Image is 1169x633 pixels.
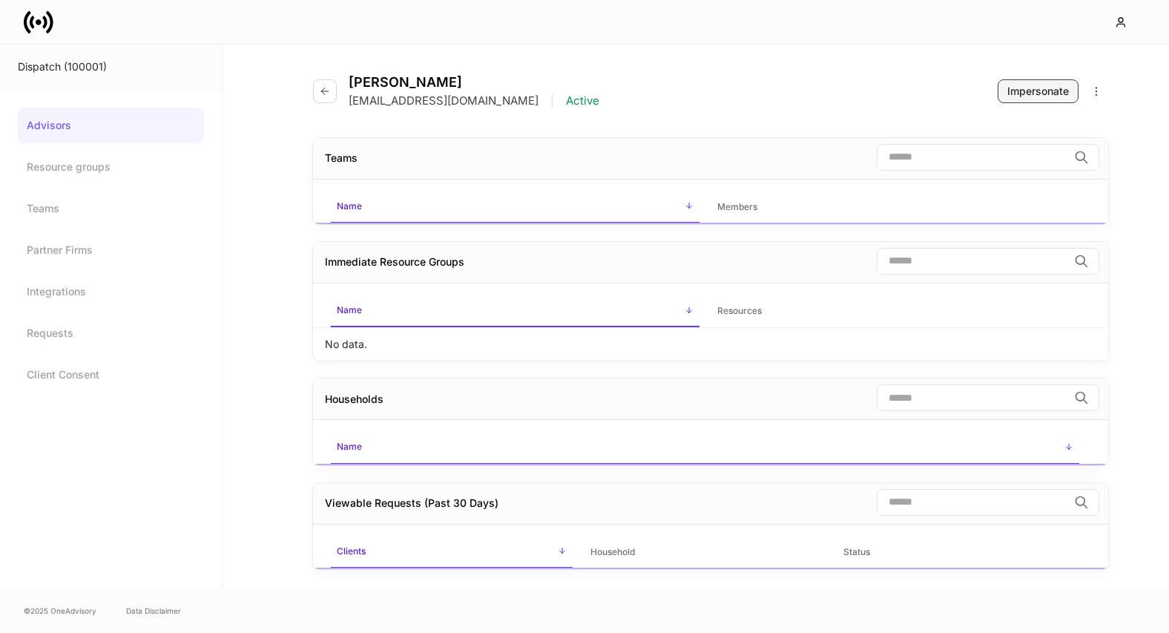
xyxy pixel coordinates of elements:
[18,108,204,143] a: Advisors
[337,199,362,213] h6: Name
[18,315,204,351] a: Requests
[584,537,826,568] span: Household
[126,605,181,617] a: Data Disclaimer
[337,303,362,317] h6: Name
[325,392,383,407] div: Households
[337,544,366,558] h6: Clients
[998,79,1079,103] button: Impersonate
[590,545,635,559] h6: Household
[711,296,1080,327] span: Resources
[18,149,204,185] a: Resource groups
[18,59,204,74] div: Dispatch (100001)
[18,232,204,268] a: Partner Firms
[325,496,498,511] div: Viewable Requests (Past 30 Days)
[843,545,870,559] h6: Status
[550,94,554,108] p: |
[325,255,464,269] div: Immediate Resource Groups
[18,191,204,226] a: Teams
[717,304,762,318] h6: Resources
[18,357,204,393] a: Client Consent
[837,537,1079,568] span: Status
[325,337,367,352] p: No data.
[1007,84,1069,99] div: Impersonate
[18,274,204,309] a: Integrations
[717,200,757,214] h6: Members
[331,295,699,327] span: Name
[566,94,599,108] p: Active
[711,192,1080,223] span: Members
[24,605,96,617] span: © 2025 OneAdvisory
[349,74,599,91] h4: [PERSON_NAME]
[331,191,699,223] span: Name
[331,432,1079,464] span: Name
[349,94,539,108] p: [EMAIL_ADDRESS][DOMAIN_NAME]
[337,439,362,453] h6: Name
[331,537,573,568] span: Clients
[325,151,358,165] div: Teams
